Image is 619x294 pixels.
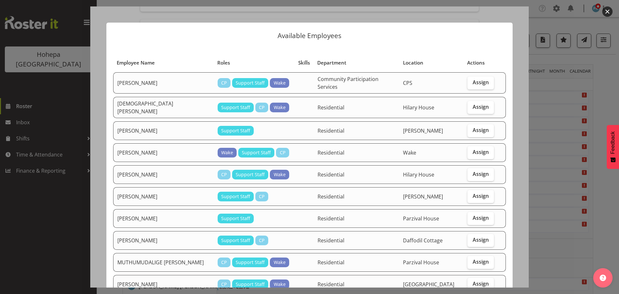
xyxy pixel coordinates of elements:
span: Support Staff [221,215,250,222]
span: Support Staff [221,127,250,134]
span: Wake [221,149,233,156]
span: Support Staff [221,237,250,244]
span: Wake [274,171,286,178]
span: Support Staff [236,171,265,178]
button: Feedback - Show survey [607,125,619,169]
span: Wake [274,104,286,111]
span: Residential [318,281,344,288]
p: Available Employees [113,32,506,39]
span: Residential [318,237,344,244]
span: Support Staff [236,79,265,86]
span: CP [221,281,227,288]
span: Wake [274,259,286,266]
span: Hilary House [403,171,434,178]
td: [PERSON_NAME] [113,121,214,140]
span: Wake [403,149,416,156]
td: [PERSON_NAME] [113,165,214,184]
span: Assign [473,237,489,243]
span: Daffodil Cottage [403,237,443,244]
span: [PERSON_NAME] [403,193,443,200]
span: Department [317,59,346,66]
span: CP [259,104,265,111]
span: Actions [467,59,485,66]
span: Assign [473,127,489,133]
span: Assign [473,171,489,177]
span: CP [259,193,265,200]
span: Parzival House [403,215,439,222]
span: Employee Name [117,59,155,66]
td: [PERSON_NAME] [113,143,214,162]
span: Assign [473,280,489,287]
span: Assign [473,79,489,86]
span: Support Staff [236,259,265,266]
span: Support Staff [236,281,265,288]
span: Location [403,59,423,66]
span: CPS [403,79,412,86]
span: Residential [318,171,344,178]
span: Support Staff [221,104,250,111]
span: [PERSON_NAME] [403,127,443,134]
td: [PERSON_NAME] [113,72,214,94]
span: Residential [318,149,344,156]
span: Residential [318,104,344,111]
span: Hilary House [403,104,434,111]
span: Residential [318,127,344,134]
span: Skills [298,59,310,66]
img: help-xxl-2.png [600,275,606,281]
span: Wake [274,281,286,288]
span: Parzival House [403,259,439,266]
span: Support Staff [242,149,271,156]
span: Feedback [610,131,616,154]
span: Community Participation Services [318,76,378,90]
span: CP [221,171,227,178]
span: Assign [473,193,489,199]
span: Assign [473,215,489,221]
span: Support Staff [221,193,250,200]
td: [PERSON_NAME] [113,209,214,228]
span: Wake [274,79,286,86]
span: Assign [473,104,489,110]
span: CP [221,79,227,86]
span: CP [221,259,227,266]
td: [PERSON_NAME] [113,231,214,250]
span: CP [280,149,286,156]
span: Roles [217,59,230,66]
span: Residential [318,259,344,266]
span: Residential [318,193,344,200]
span: CP [259,237,265,244]
span: Assign [473,259,489,265]
td: [DEMOGRAPHIC_DATA][PERSON_NAME] [113,97,214,118]
td: MUTHUMUDALIGE [PERSON_NAME] [113,253,214,272]
td: [PERSON_NAME] [113,275,214,294]
span: [GEOGRAPHIC_DATA] [403,281,454,288]
td: [PERSON_NAME] [113,187,214,206]
span: Residential [318,215,344,222]
span: Assign [473,149,489,155]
